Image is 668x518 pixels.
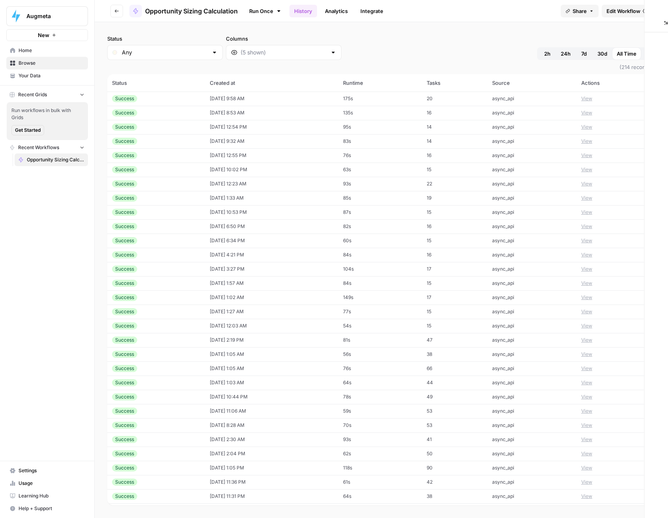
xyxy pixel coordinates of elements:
[112,251,137,258] div: Success
[422,319,487,333] td: 15
[422,347,487,361] td: 38
[338,248,422,262] td: 84s
[422,248,487,262] td: 16
[15,127,41,134] span: Get Started
[205,74,338,92] th: Created at
[11,125,44,135] button: Get Started
[338,120,422,134] td: 95s
[205,262,338,276] td: [DATE] 3:27 PM
[205,432,338,447] td: [DATE] 2:30 AM
[6,490,88,502] a: Learning Hub
[422,106,487,120] td: 16
[112,393,137,400] div: Success
[338,290,422,305] td: 149s
[422,120,487,134] td: 14
[422,276,487,290] td: 15
[338,503,422,518] td: 58s
[338,305,422,319] td: 77s
[205,106,338,120] td: [DATE] 8:53 AM
[112,464,137,471] div: Success
[6,464,88,477] a: Settings
[338,163,422,177] td: 63s
[205,191,338,205] td: [DATE] 1:33 AM
[18,144,59,151] span: Recent Workflows
[422,361,487,376] td: 66
[112,308,137,315] div: Success
[112,450,137,457] div: Success
[338,134,422,148] td: 83s
[9,9,23,23] img: Augmeta Logo
[205,418,338,432] td: [DATE] 8:28 AM
[112,422,137,429] div: Success
[205,461,338,475] td: [DATE] 1:05 PM
[19,467,84,474] span: Settings
[112,194,137,202] div: Success
[338,432,422,447] td: 93s
[112,479,137,486] div: Success
[19,505,84,512] span: Help + Support
[112,379,137,386] div: Success
[112,95,137,102] div: Success
[226,35,341,43] label: Columns
[422,305,487,319] td: 15
[6,89,88,101] button: Recent Grids
[112,166,137,173] div: Success
[112,266,137,273] div: Success
[205,333,338,347] td: [DATE] 2:19 PM
[422,404,487,418] td: 53
[205,361,338,376] td: [DATE] 1:05 AM
[6,57,88,69] a: Browse
[205,290,338,305] td: [DATE] 1:02 AM
[422,92,487,106] td: 20
[422,205,487,219] td: 15
[15,153,88,166] a: Opportunity Sizing Calculation
[338,92,422,106] td: 175s
[422,219,487,234] td: 16
[338,447,422,461] td: 62s
[112,294,137,301] div: Success
[422,432,487,447] td: 41
[112,109,137,116] div: Success
[26,12,74,20] span: Augmeta
[338,475,422,489] td: 61s
[205,276,338,290] td: [DATE] 1:57 AM
[19,492,84,499] span: Learning Hub
[145,6,238,16] span: Opportunity Sizing Calculation
[205,234,338,248] td: [DATE] 6:34 PM
[205,120,338,134] td: [DATE] 12:54 PM
[205,503,338,518] td: [DATE] 1:48 PM
[205,219,338,234] td: [DATE] 6:50 PM
[107,74,205,92] th: Status
[289,5,317,17] a: History
[338,262,422,276] td: 104s
[19,72,84,79] span: Your Data
[338,276,422,290] td: 84s
[6,502,88,515] button: Help + Support
[422,163,487,177] td: 15
[112,351,137,358] div: Success
[422,177,487,191] td: 22
[338,376,422,390] td: 64s
[338,106,422,120] td: 135s
[338,234,422,248] td: 60s
[205,347,338,361] td: [DATE] 1:05 AM
[205,248,338,262] td: [DATE] 4:21 PM
[422,234,487,248] td: 15
[107,60,655,74] span: (214 records)
[112,123,137,131] div: Success
[422,262,487,276] td: 17
[112,138,137,145] div: Success
[338,319,422,333] td: 54s
[338,177,422,191] td: 93s
[112,209,137,216] div: Success
[205,475,338,489] td: [DATE] 11:36 PM
[205,390,338,404] td: [DATE] 10:44 PM
[112,322,137,329] div: Success
[338,347,422,361] td: 56s
[205,319,338,333] td: [DATE] 12:03 AM
[112,408,137,415] div: Success
[205,148,338,163] td: [DATE] 12:55 PM
[112,152,137,159] div: Success
[19,47,84,54] span: Home
[422,418,487,432] td: 53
